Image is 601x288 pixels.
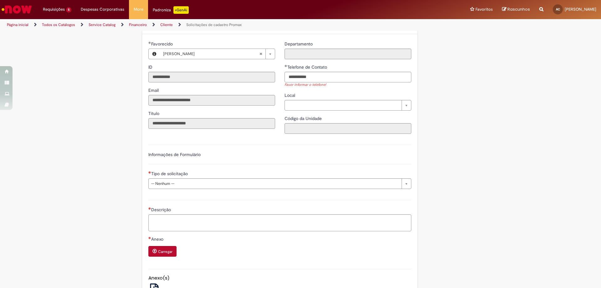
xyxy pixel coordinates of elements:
[148,87,160,93] label: Somente leitura - Email
[148,64,154,70] label: Somente leitura - ID
[287,64,328,70] span: Telefone de Contato
[153,6,189,14] div: Padroniza
[285,115,323,122] label: Somente leitura - Código da Unidade
[151,41,174,47] span: Necessários - Favorecido
[81,6,124,13] span: Despesas Corporativas
[148,275,411,281] h5: Anexo(s)
[285,65,287,67] span: Obrigatório Preenchido
[160,49,275,59] a: [PERSON_NAME]Limpar campo Favorecido
[5,19,396,31] ul: Trilhas de página
[556,7,560,11] span: AC
[151,171,189,176] span: Tipo de solicitação
[66,7,71,13] span: 5
[285,49,411,59] input: Departamento
[148,214,411,231] textarea: Descrição
[148,246,177,257] button: Carregar anexo de Anexo Required
[285,100,411,111] a: Limpar campo Local
[285,92,296,98] span: Local
[43,6,65,13] span: Requisições
[507,6,530,12] span: Rascunhos
[148,171,151,174] span: Necessários
[158,249,172,254] small: Carregar
[148,110,161,117] label: Somente leitura - Título
[186,22,242,27] a: Solicitações de cadastro Promax
[502,7,530,13] a: Rascunhos
[129,22,147,27] a: Financeiro
[42,22,75,27] a: Todos os Catálogos
[7,22,28,27] a: Página inicial
[148,152,201,157] label: Informações de Formulário
[173,6,189,14] p: +GenAi
[148,118,275,129] input: Título
[285,41,314,47] label: Somente leitura - Departamento
[134,6,143,13] span: More
[285,123,411,134] input: Código da Unidade
[285,82,411,88] div: Favor informar o telefone!
[148,72,275,82] input: ID
[475,6,493,13] span: Favoritos
[151,236,165,242] span: Anexo
[1,3,33,16] img: ServiceNow
[285,72,411,82] input: Telefone de Contato
[148,95,275,106] input: Email
[149,49,160,59] button: Favorecido, Visualizar este registro ANNA COLLE
[163,49,259,59] span: [PERSON_NAME]
[148,237,151,239] span: Necessários
[148,207,151,210] span: Necessários
[148,41,151,44] span: Obrigatório Preenchido
[151,207,172,212] span: Descrição
[89,22,116,27] a: Service Catalog
[151,179,398,189] span: -- Nenhum --
[565,7,596,12] span: [PERSON_NAME]
[256,49,265,59] abbr: Limpar campo Favorecido
[160,22,173,27] a: Cliente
